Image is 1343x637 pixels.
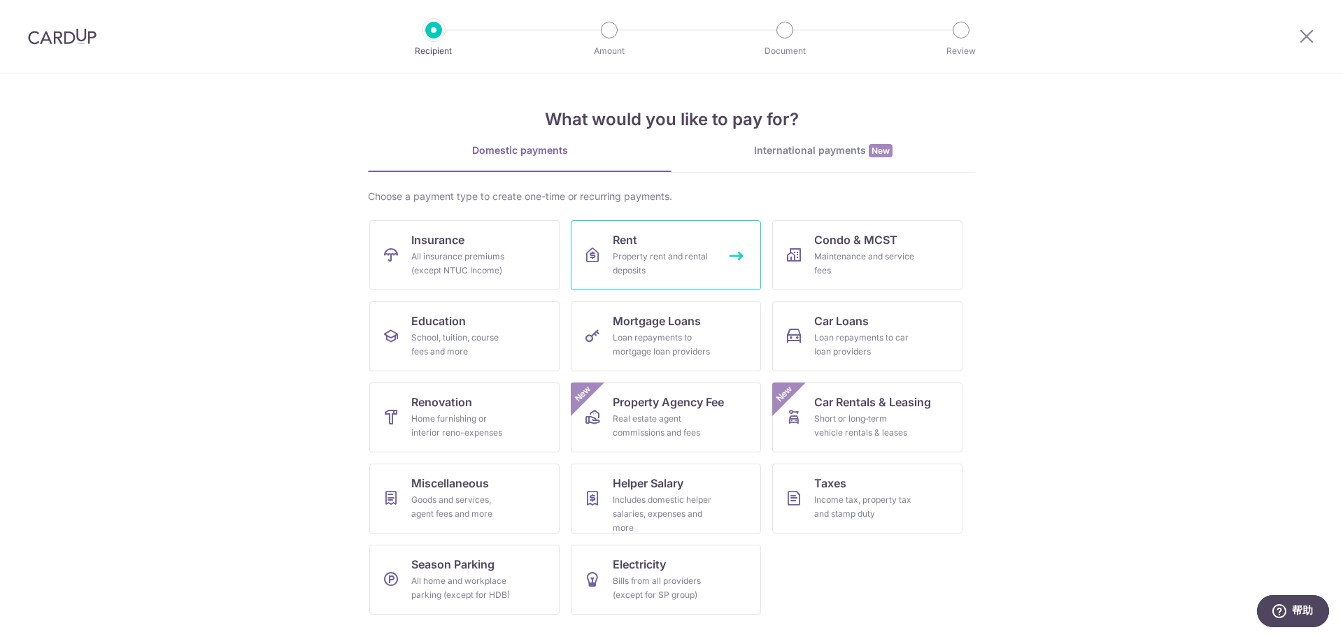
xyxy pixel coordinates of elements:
[411,412,512,440] div: Home furnishing or interior reno-expenses
[571,464,761,534] a: Helper SalaryIncludes domestic helper salaries, expenses and more
[814,394,931,410] span: Car Rentals & Leasing
[557,44,661,58] p: Amount
[613,231,637,248] span: Rent
[814,493,915,521] div: Income tax, property tax and stamp duty
[613,313,701,329] span: Mortgage Loans
[733,44,837,58] p: Document
[814,231,897,248] span: Condo & MCST
[28,28,97,45] img: CardUp
[368,189,975,203] div: Choose a payment type to create one-time or recurring payments.
[613,412,713,440] div: Real estate agent commissions and fees
[772,464,962,534] a: TaxesIncome tax, property tax and stamp duty
[411,475,489,492] span: Miscellaneous
[411,394,472,410] span: Renovation
[369,220,560,290] a: InsuranceAll insurance premiums (except NTUC Income)
[772,220,962,290] a: Condo & MCSTMaintenance and service fees
[571,220,761,290] a: RentProperty rent and rental deposits
[613,574,713,602] div: Bills from all providers (except for SP group)
[368,107,975,132] h4: What would you like to pay for?
[773,382,796,406] span: New
[613,250,713,278] div: Property rent and rental deposits
[814,313,869,329] span: Car Loans
[411,493,512,521] div: Goods and services, agent fees and more
[411,231,464,248] span: Insurance
[369,545,560,615] a: Season ParkingAll home and workplace parking (except for HDB)
[671,143,975,158] div: International payments
[814,412,915,440] div: Short or long‑term vehicle rentals & leases
[772,301,962,371] a: Car LoansLoan repayments to car loan providers
[814,250,915,278] div: Maintenance and service fees
[1256,595,1329,630] iframe: 打开一个小组件，您可以在其中找到更多信息
[411,250,512,278] div: All insurance premiums (except NTUC Income)
[613,331,713,359] div: Loan repayments to mortgage loan providers
[571,301,761,371] a: Mortgage LoansLoan repayments to mortgage loan providers
[613,394,724,410] span: Property Agency Fee
[411,574,512,602] div: All home and workplace parking (except for HDB)
[368,143,671,157] div: Domestic payments
[411,313,466,329] span: Education
[613,493,713,535] div: Includes domestic helper salaries, expenses and more
[571,382,761,452] a: Property Agency FeeReal estate agent commissions and feesNew
[369,464,560,534] a: MiscellaneousGoods and services, agent fees and more
[772,382,962,452] a: Car Rentals & LeasingShort or long‑term vehicle rentals & leasesNew
[369,301,560,371] a: EducationSchool, tuition, course fees and more
[369,382,560,452] a: RenovationHome furnishing or interior reno-expenses
[613,475,683,492] span: Helper Salary
[814,475,846,492] span: Taxes
[909,44,1013,58] p: Review
[613,556,666,573] span: Electricity
[411,556,495,573] span: Season Parking
[869,144,893,157] span: New
[36,9,57,22] span: 帮助
[814,331,915,359] div: Loan repayments to car loan providers
[411,331,512,359] div: School, tuition, course fees and more
[571,545,761,615] a: ElectricityBills from all providers (except for SP group)
[382,44,485,58] p: Recipient
[571,382,595,406] span: New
